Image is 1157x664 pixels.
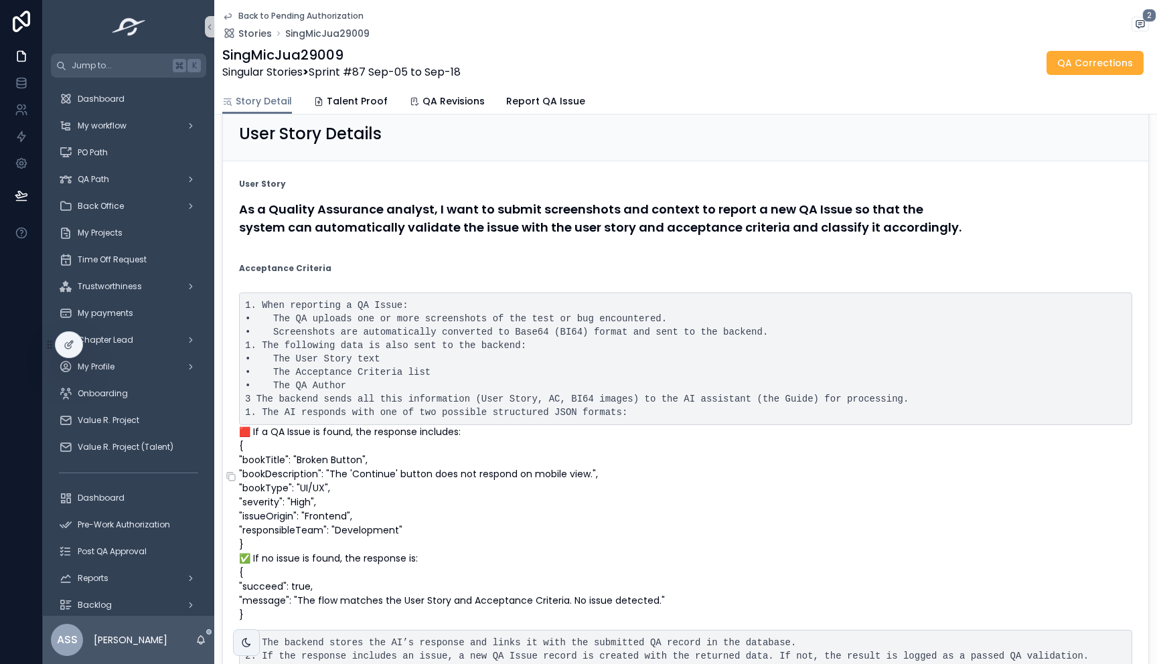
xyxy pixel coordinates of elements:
span: Time Off Request [78,254,147,265]
span: Pre-Work Authorization [78,519,170,530]
span: Talent Proof [327,94,388,108]
span: My Projects [78,228,123,238]
span: My workflow [78,120,127,131]
span: Report QA Issue [506,94,585,108]
img: App logo [108,16,150,37]
a: Talent Proof [313,89,388,116]
span: 2 [1142,9,1156,22]
span: My payments [78,308,133,319]
a: My Profile [51,355,206,379]
span: Jump to... [72,60,167,71]
strong: Acceptance Criteria [239,263,331,274]
h2: User Story Details [239,123,382,145]
strong: User Story [239,179,286,189]
span: QA Path [78,174,109,185]
button: QA Corrections [1047,51,1144,75]
a: Backlog [51,593,206,617]
button: Jump to...K [51,54,206,78]
div: scrollable content [43,78,214,616]
a: SingMicJua29009 [285,27,370,40]
span: Story Detail [236,94,292,108]
span: Dashboard [78,94,125,104]
a: Value R. Project (Talent) [51,435,206,459]
a: Time Off Request [51,248,206,272]
a: Trustworthiness [51,274,206,299]
strong: > [303,64,309,80]
span: Value R. Project [78,415,139,426]
span: Backlog [78,600,112,610]
span: K [189,60,200,71]
span: Singular Stories Sprint #87 Sep-05 to Sep-18 [222,64,461,80]
a: Dashboard [51,486,206,510]
button: 2 [1132,17,1149,34]
a: Dashboard [51,87,206,111]
a: My Projects [51,221,206,245]
p: 🟥 If a QA Issue is found, the response includes: { "bookTitle": "Broken Button", "bookDescription... [239,425,1132,622]
span: My Profile [78,361,114,372]
span: Post QA Approval [78,546,147,557]
a: PO Path [51,141,206,165]
span: Onboarding [78,388,128,399]
h1: SingMicJua29009 [222,46,461,64]
h4: As a Quality Assurance analyst, I want to submit screenshots and context to report a new QA Issue... [239,200,1132,236]
a: Onboarding [51,382,206,406]
a: Back to Pending Authorization [222,11,364,21]
a: Story Detail [222,89,292,114]
span: Dashboard [78,493,125,503]
a: Value R. Project [51,408,206,432]
a: Post QA Approval [51,539,206,564]
a: QA Path [51,167,206,191]
a: Pre-Work Authorization [51,513,206,537]
span: QA Revisions [422,94,485,108]
a: My payments [51,301,206,325]
a: Report QA Issue [506,89,585,116]
span: Back to Pending Authorization [238,11,364,21]
a: Chapter Lead [51,328,206,352]
span: Back Office [78,201,124,212]
a: My workflow [51,114,206,138]
span: ASS [57,632,78,648]
span: PO Path [78,147,108,158]
a: Reports [51,566,206,590]
a: QA Revisions [409,89,485,116]
pre: 1. When reporting a QA Issue: • The QA uploads one or more screenshots of the test or bug encount... [239,293,1132,425]
a: Back Office [51,194,206,218]
span: Stories [238,27,272,40]
p: [PERSON_NAME] [94,633,167,647]
span: Chapter Lead [78,335,133,345]
span: Reports [78,573,108,584]
a: Stories [222,27,272,40]
span: Trustworthiness [78,281,142,292]
span: Value R. Project (Talent) [78,442,173,452]
span: QA Corrections [1057,56,1133,70]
